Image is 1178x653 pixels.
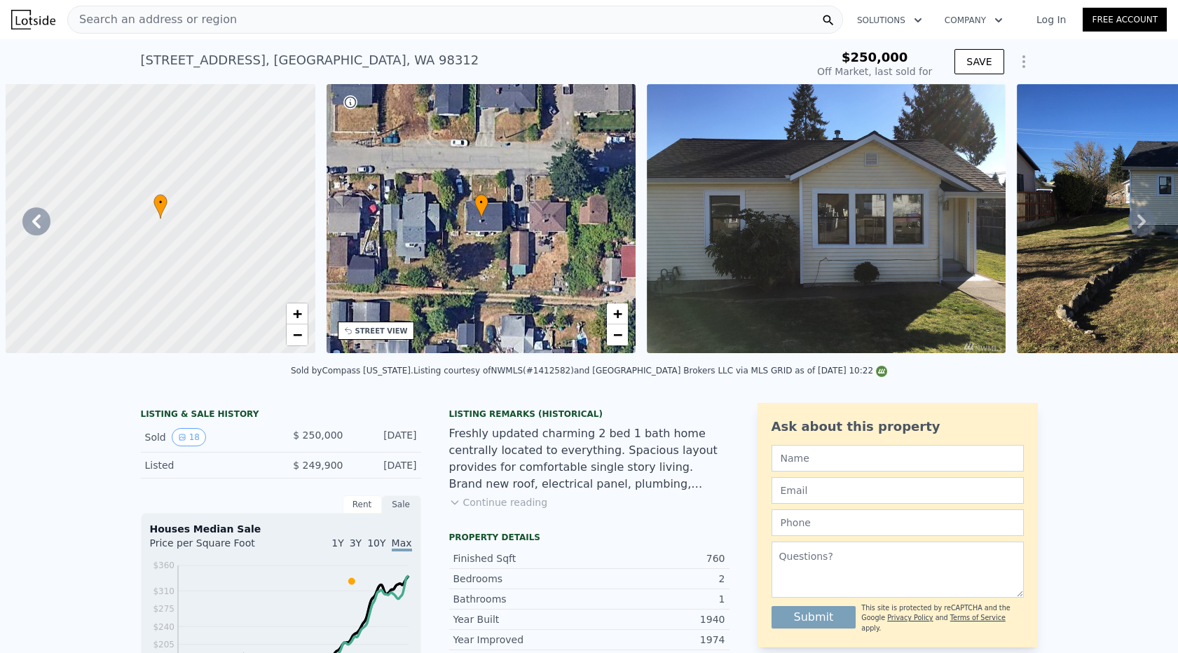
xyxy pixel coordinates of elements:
[589,633,725,647] div: 1974
[842,50,908,64] span: $250,000
[153,640,174,649] tspan: $205
[474,196,488,209] span: •
[453,572,589,586] div: Bedrooms
[11,10,55,29] img: Lotside
[153,604,174,614] tspan: $275
[141,408,421,422] div: LISTING & SALE HISTORY
[293,429,343,441] span: $ 250,000
[449,425,730,493] div: Freshly updated charming 2 bed 1 bath home centrally located to everything. Spacious layout provi...
[772,417,1024,437] div: Ask about this property
[474,194,488,219] div: •
[172,428,206,446] button: View historical data
[1020,13,1083,27] a: Log In
[153,194,167,219] div: •
[613,326,622,343] span: −
[772,509,1024,536] input: Phone
[449,532,730,543] div: Property details
[846,8,933,33] button: Solutions
[1083,8,1167,32] a: Free Account
[153,196,167,209] span: •
[382,495,421,514] div: Sale
[861,603,1023,633] div: This site is protected by reCAPTCHA and the Google and apply.
[287,324,308,345] a: Zoom out
[287,303,308,324] a: Zoom in
[150,536,281,558] div: Price per Square Foot
[453,633,589,647] div: Year Improved
[817,64,932,78] div: Off Market, last sold for
[392,537,412,551] span: Max
[954,49,1004,74] button: SAVE
[647,84,1006,353] img: Sale: 121010478 Parcel: 102107454
[153,561,174,570] tspan: $360
[145,428,270,446] div: Sold
[772,477,1024,504] input: Email
[607,324,628,345] a: Zoom out
[589,612,725,626] div: 1940
[453,612,589,626] div: Year Built
[355,326,408,336] div: STREET VIEW
[887,614,933,621] a: Privacy Policy
[589,551,725,565] div: 760
[150,522,412,536] div: Houses Median Sale
[876,366,887,377] img: NWMLS Logo
[607,303,628,324] a: Zoom in
[933,8,1014,33] button: Company
[950,614,1006,621] a: Terms of Service
[772,445,1024,472] input: Name
[449,495,548,509] button: Continue reading
[367,537,385,549] span: 10Y
[293,460,343,471] span: $ 249,900
[141,50,479,70] div: [STREET_ADDRESS] , [GEOGRAPHIC_DATA] , WA 98312
[589,592,725,606] div: 1
[613,305,622,322] span: +
[355,458,417,472] div: [DATE]
[453,592,589,606] div: Bathrooms
[343,495,382,514] div: Rent
[68,11,237,28] span: Search an address or region
[413,366,887,376] div: Listing courtesy of NWMLS (#1412582) and [GEOGRAPHIC_DATA] Brokers LLC via MLS GRID as of [DATE] ...
[153,622,174,632] tspan: $240
[292,326,301,343] span: −
[1010,48,1038,76] button: Show Options
[145,458,270,472] div: Listed
[453,551,589,565] div: Finished Sqft
[589,572,725,586] div: 2
[355,428,417,446] div: [DATE]
[331,537,343,549] span: 1Y
[350,537,362,549] span: 3Y
[153,586,174,596] tspan: $310
[772,606,856,628] button: Submit
[291,366,413,376] div: Sold by Compass [US_STATE] .
[449,408,730,420] div: Listing Remarks (Historical)
[292,305,301,322] span: +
